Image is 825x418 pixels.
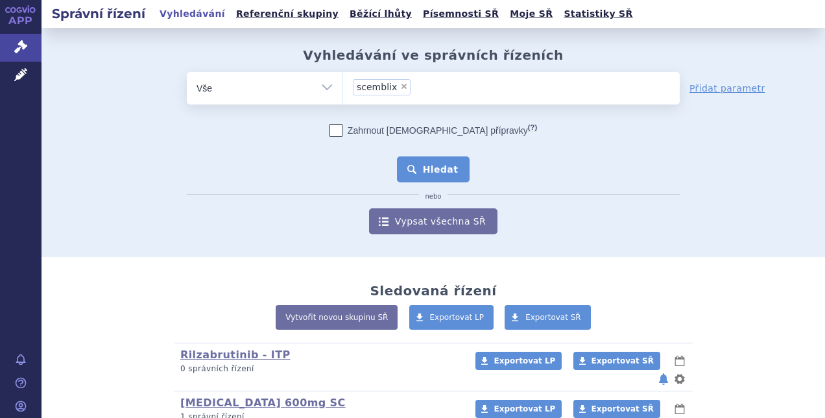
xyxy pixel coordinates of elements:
[475,400,562,418] a: Exportovat LP
[673,401,686,417] button: lhůty
[560,5,636,23] a: Statistiky SŘ
[369,208,497,234] a: Vypsat všechna SŘ
[329,124,537,137] label: Zahrnout [DEMOGRAPHIC_DATA] přípravky
[505,305,591,330] a: Exportovat SŘ
[494,356,555,365] span: Exportovat LP
[592,356,654,365] span: Exportovat SŘ
[419,193,448,201] i: nebo
[180,397,346,409] a: [MEDICAL_DATA] 600mg SC
[370,283,496,299] h2: Sledovaná řízení
[573,400,660,418] a: Exportovat SŘ
[180,363,459,375] p: 0 správních řízení
[573,352,660,370] a: Exportovat SŘ
[156,5,229,23] a: Vyhledávání
[494,404,555,413] span: Exportovat LP
[414,79,476,95] input: scemblix
[346,5,416,23] a: Běžící lhůty
[689,82,765,95] a: Přidat parametr
[506,5,556,23] a: Moje SŘ
[475,352,562,370] a: Exportovat LP
[657,371,670,387] button: notifikace
[232,5,342,23] a: Referenční skupiny
[276,305,398,330] a: Vytvořit novou skupinu SŘ
[673,353,686,369] button: lhůty
[357,82,397,92] span: scemblix
[409,305,494,330] a: Exportovat LP
[673,371,686,387] button: nastavení
[430,313,484,322] span: Exportovat LP
[180,349,291,361] a: Rilzabrutinib - ITP
[525,313,581,322] span: Exportovat SŘ
[400,82,408,90] span: ×
[397,156,470,182] button: Hledat
[528,123,537,132] abbr: (?)
[419,5,503,23] a: Písemnosti SŘ
[592,404,654,413] span: Exportovat SŘ
[42,5,156,23] h2: Správní řízení
[303,47,564,63] h2: Vyhledávání ve správních řízeních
